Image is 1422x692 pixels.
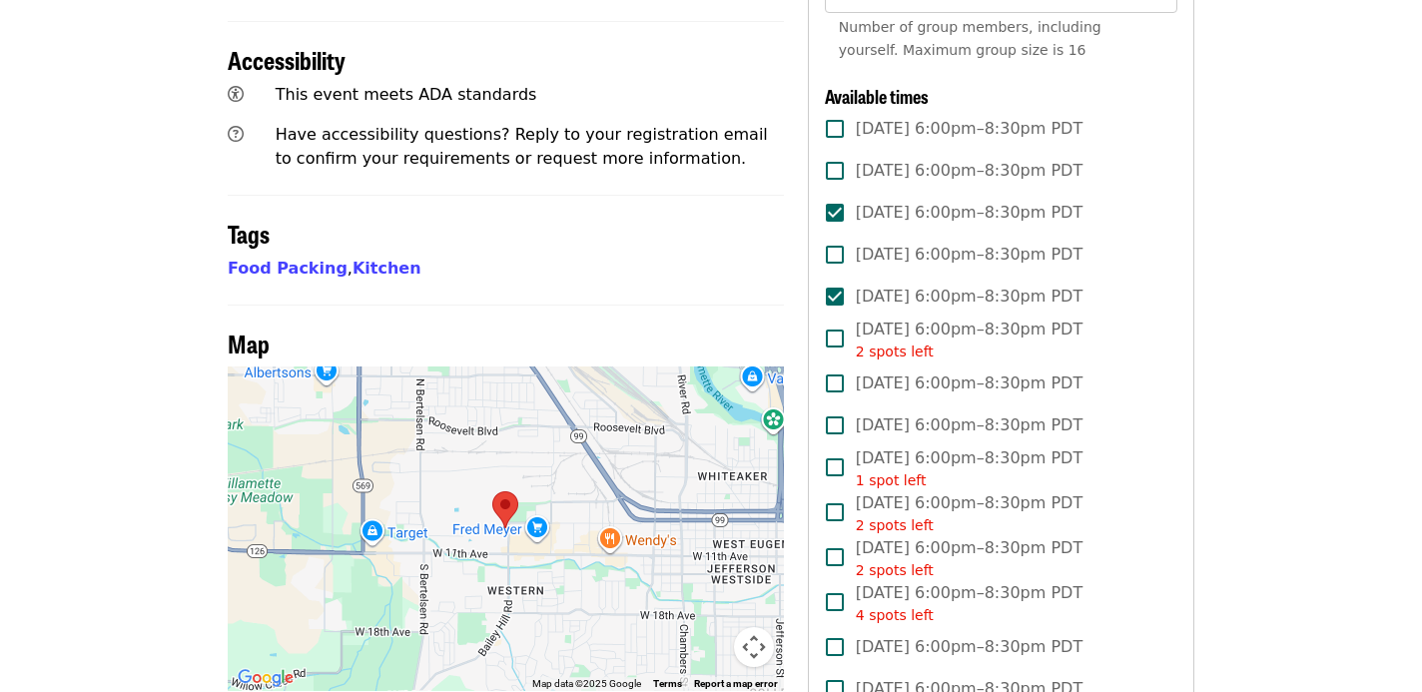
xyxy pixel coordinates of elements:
[276,85,537,104] span: This event meets ADA standards
[856,472,927,488] span: 1 spot left
[856,536,1082,581] span: [DATE] 6:00pm–8:30pm PDT
[228,42,346,77] span: Accessibility
[856,344,934,359] span: 2 spots left
[825,83,929,109] span: Available times
[233,665,299,691] img: Google
[856,413,1082,437] span: [DATE] 6:00pm–8:30pm PDT
[653,678,682,689] a: Terms (opens in new tab)
[856,285,1082,309] span: [DATE] 6:00pm–8:30pm PDT
[856,371,1082,395] span: [DATE] 6:00pm–8:30pm PDT
[228,125,244,144] i: question-circle icon
[856,243,1082,267] span: [DATE] 6:00pm–8:30pm PDT
[228,326,270,360] span: Map
[856,446,1082,491] span: [DATE] 6:00pm–8:30pm PDT
[856,318,1082,362] span: [DATE] 6:00pm–8:30pm PDT
[276,125,768,168] span: Have accessibility questions? Reply to your registration email to confirm your requirements or re...
[856,562,934,578] span: 2 spots left
[856,635,1082,659] span: [DATE] 6:00pm–8:30pm PDT
[353,259,421,278] a: Kitchen
[856,491,1082,536] span: [DATE] 6:00pm–8:30pm PDT
[694,678,778,689] a: Report a map error
[856,159,1082,183] span: [DATE] 6:00pm–8:30pm PDT
[856,607,934,623] span: 4 spots left
[228,216,270,251] span: Tags
[856,581,1082,626] span: [DATE] 6:00pm–8:30pm PDT
[228,259,348,278] a: Food Packing
[839,19,1101,58] span: Number of group members, including yourself. Maximum group size is 16
[856,117,1082,141] span: [DATE] 6:00pm–8:30pm PDT
[734,627,774,667] button: Map camera controls
[233,665,299,691] a: Open this area in Google Maps (opens a new window)
[856,201,1082,225] span: [DATE] 6:00pm–8:30pm PDT
[228,85,244,104] i: universal-access icon
[532,678,641,689] span: Map data ©2025 Google
[856,517,934,533] span: 2 spots left
[228,259,353,278] span: ,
